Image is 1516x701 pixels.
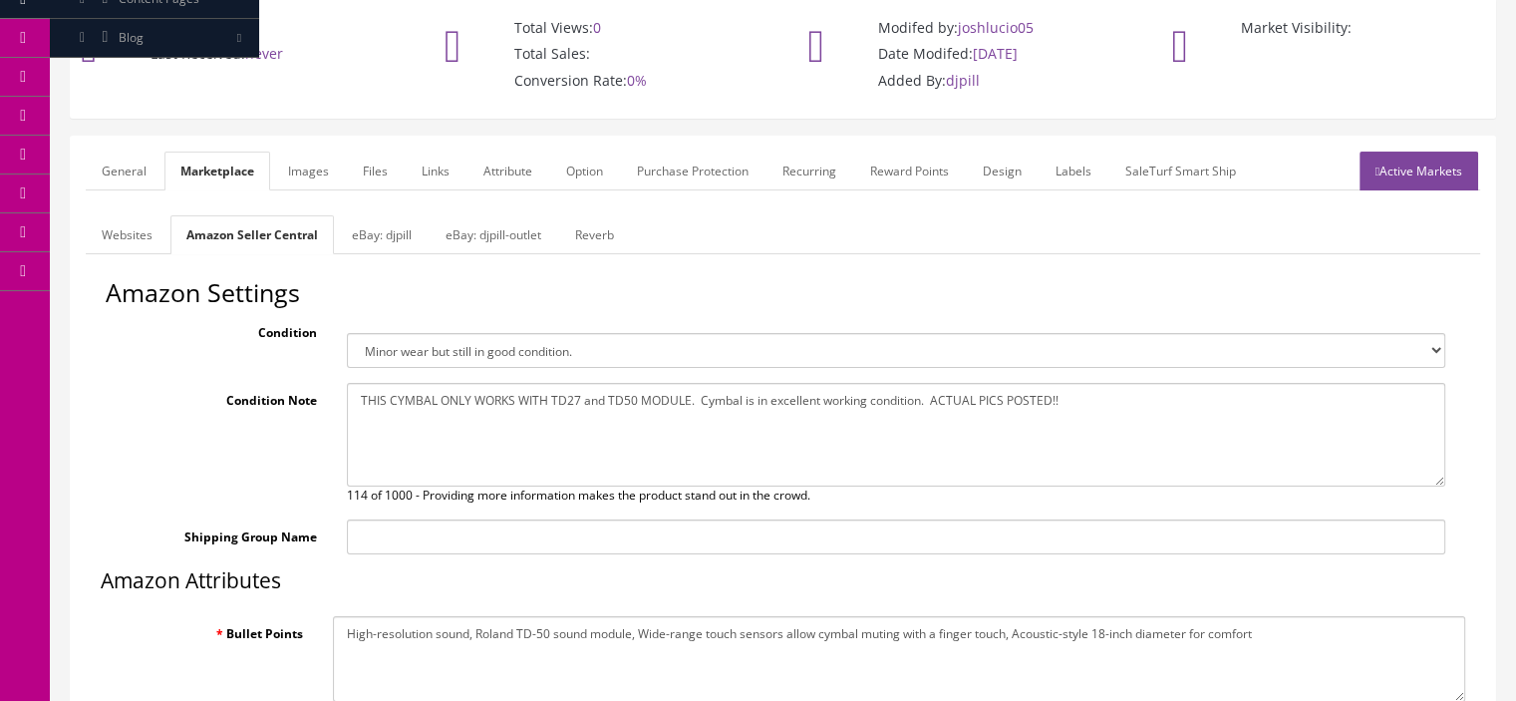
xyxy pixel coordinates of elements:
[245,44,283,63] span: never
[347,383,1446,487] textarea: THIS CYMBAL ONLY WORKS WITH TD27 and TD50 MODULE. Cymbal is in excellent working condition. ACTUA...
[1040,152,1107,190] a: Labels
[593,18,601,37] span: 0
[86,616,318,643] label: Bullet Points
[818,72,1112,90] p: Added By:
[455,19,749,37] p: Total Views:
[86,152,162,190] a: General
[1109,152,1252,190] a: SaleTurf Smart Ship
[106,279,1460,307] h2: Amazon Settings
[958,18,1034,37] span: joshlucio05
[766,152,852,190] a: Recurring
[621,152,764,190] a: Purchase Protection
[973,44,1018,63] span: [DATE]
[106,520,332,546] label: Shipping Group Name
[106,315,332,342] label: Condition
[101,569,1465,592] h3: Amazon Attributes
[559,215,630,254] a: Reverb
[86,215,168,254] a: Websites
[170,215,334,254] a: Amazon Seller Central
[164,152,270,190] a: Marketplace
[430,215,557,254] a: eBay: djpill-outlet
[818,19,1112,37] p: Modifed by:
[1181,19,1475,37] p: Market Visibility:
[455,45,749,63] p: Total Sales:
[550,152,619,190] a: Option
[272,152,345,190] a: Images
[106,383,332,410] label: Condition Note
[347,487,368,504] span: 114
[455,72,749,90] p: Conversion Rate:
[371,487,810,504] span: of 1000 - Providing more information makes the product stand out in the crowd.
[854,152,965,190] a: Reward Points
[627,71,647,90] span: 0%
[119,29,144,46] span: Blog
[967,152,1038,190] a: Design
[336,215,428,254] a: eBay: djpill
[818,45,1112,63] p: Date Modifed:
[1360,152,1478,190] a: Active Markets
[406,152,465,190] a: Links
[347,152,404,190] a: Files
[946,71,980,90] span: djpill
[467,152,548,190] a: Attribute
